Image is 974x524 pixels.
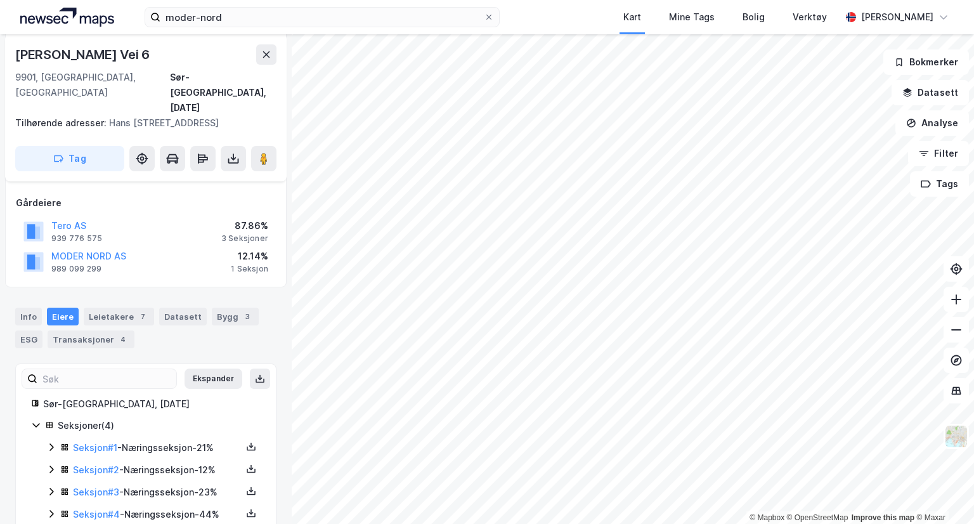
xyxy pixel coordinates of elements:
[117,333,129,346] div: 4
[221,233,268,244] div: 3 Seksjoner
[15,331,42,348] div: ESG
[43,396,261,412] div: Sør-[GEOGRAPHIC_DATA], [DATE]
[750,513,784,522] a: Mapbox
[73,487,119,497] a: Seksjon#3
[241,310,254,323] div: 3
[892,80,969,105] button: Datasett
[212,308,259,325] div: Bygg
[908,141,969,166] button: Filter
[51,264,101,274] div: 989 099 299
[16,195,276,211] div: Gårdeiere
[221,218,268,233] div: 87.86%
[15,70,170,115] div: 9901, [GEOGRAPHIC_DATA], [GEOGRAPHIC_DATA]
[73,485,242,500] div: - Næringsseksjon - 23%
[37,369,176,388] input: Søk
[84,308,154,325] div: Leietakere
[15,44,152,65] div: [PERSON_NAME] Vei 6
[73,462,242,478] div: - Næringsseksjon - 12%
[15,115,266,131] div: Hans [STREET_ADDRESS]
[787,513,848,522] a: OpenStreetMap
[185,369,242,389] button: Ekspander
[861,10,933,25] div: [PERSON_NAME]
[669,10,715,25] div: Mine Tags
[73,440,242,455] div: - Næringsseksjon - 21%
[170,70,276,115] div: Sør-[GEOGRAPHIC_DATA], [DATE]
[895,110,969,136] button: Analyse
[58,418,261,433] div: Seksjoner ( 4 )
[911,463,974,524] iframe: Chat Widget
[910,171,969,197] button: Tags
[48,331,134,348] div: Transaksjoner
[47,308,79,325] div: Eiere
[160,8,484,27] input: Søk på adresse, matrikkel, gårdeiere, leietakere eller personer
[852,513,914,522] a: Improve this map
[231,264,268,274] div: 1 Seksjon
[73,442,117,453] a: Seksjon#1
[793,10,827,25] div: Verktøy
[743,10,765,25] div: Bolig
[51,233,102,244] div: 939 776 575
[20,8,114,27] img: logo.a4113a55bc3d86da70a041830d287a7e.svg
[623,10,641,25] div: Kart
[73,509,120,520] a: Seksjon#4
[159,308,207,325] div: Datasett
[136,310,149,323] div: 7
[15,117,109,128] span: Tilhørende adresser:
[73,464,119,475] a: Seksjon#2
[944,424,968,449] img: Z
[883,49,969,75] button: Bokmerker
[911,463,974,524] div: Kontrollprogram for chat
[15,146,124,171] button: Tag
[231,249,268,264] div: 12.14%
[15,308,42,325] div: Info
[73,507,242,522] div: - Næringsseksjon - 44%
